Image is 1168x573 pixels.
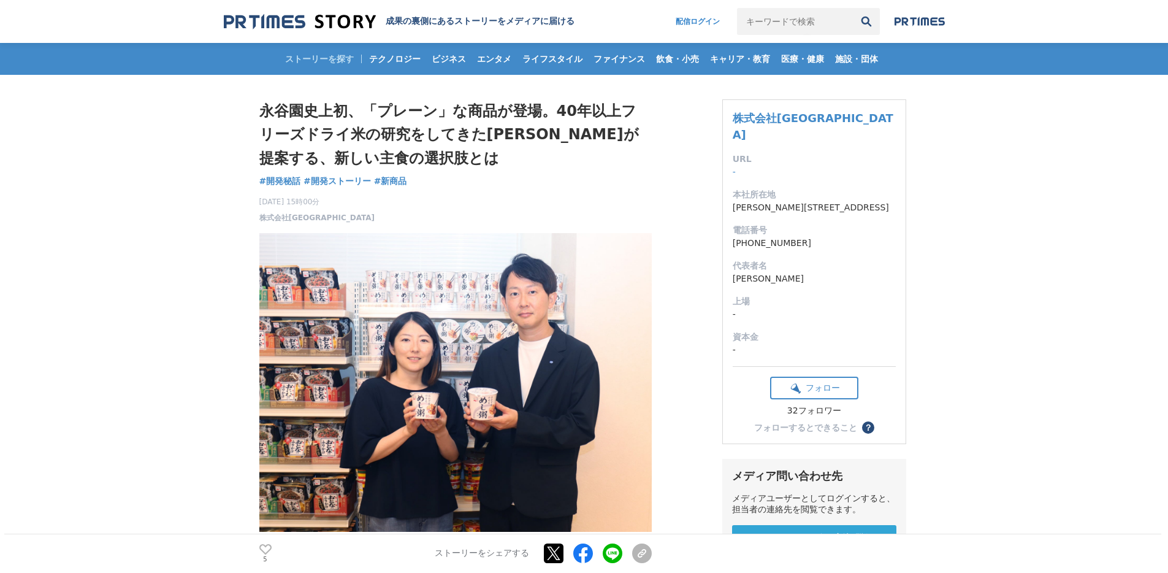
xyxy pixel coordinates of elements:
[864,423,872,432] span: ？
[374,175,407,187] span: #新商品
[733,260,896,272] dt: 代表者名
[517,53,587,64] span: ライフスタイル
[733,153,896,166] dt: URL
[733,166,896,179] dd: -
[830,53,883,64] span: 施設・団体
[732,469,896,483] div: メディア問い合わせ先
[435,548,529,560] p: ストーリーをシェアする
[705,43,775,75] a: キャリア・教育
[589,53,650,64] span: ファイナンス
[386,16,574,27] h2: 成果の裏側にあるストーリーをメディアに届ける
[651,43,704,75] a: 飲食・小売
[303,175,371,188] a: #開発ストーリー
[224,13,376,30] img: 成果の裏側にあるストーリーをメディアに届ける
[733,237,896,250] dd: [PHONE_NUMBER]
[733,188,896,201] dt: 本社所在地
[737,8,853,35] input: キーワードで検索
[733,331,896,344] dt: 資本金
[732,525,896,564] a: メディアユーザー 新規登録 無料
[754,533,875,545] span: メディアユーザー 新規登録
[427,53,471,64] span: ビジネス
[895,17,945,26] img: prtimes
[259,99,652,170] h1: 永谷園史上初、「プレーン」な商品が登場。40年以上フリーズドライ米の研究をしてきた[PERSON_NAME]が提案する、新しい主食の選択肢とは
[224,13,574,30] a: 成果の裏側にあるストーリーをメディアに届ける 成果の裏側にあるストーリーをメディアに届ける
[663,8,732,35] a: 配信ログイン
[830,43,883,75] a: 施設・団体
[259,175,301,188] a: #開発秘話
[732,493,896,515] div: メディアユーザーとしてログインすると、担当者の連絡先を閲覧できます。
[374,175,407,188] a: #新商品
[364,53,426,64] span: テクノロジー
[705,53,775,64] span: キャリア・教育
[853,8,880,35] button: 検索
[589,43,650,75] a: ファイナンス
[733,295,896,308] dt: 上場
[733,344,896,356] dd: -
[364,43,426,75] a: テクノロジー
[259,212,375,223] a: 株式会社[GEOGRAPHIC_DATA]
[733,201,896,214] dd: [PERSON_NAME][STREET_ADDRESS]
[427,43,471,75] a: ビジネス
[754,423,857,432] div: フォローするとできること
[259,233,652,532] img: thumbnail_96382860-7f4f-11f0-a4fc-412f919e943b.jpg
[776,53,829,64] span: 医療・健康
[862,421,874,434] button: ？
[733,308,896,321] dd: -
[472,53,516,64] span: エンタメ
[303,175,371,187] span: #開発ストーリー
[259,556,272,563] p: 5
[776,43,829,75] a: 医療・健康
[770,406,858,417] div: 32フォロワー
[770,377,858,399] button: フォロー
[259,175,301,187] span: #開発秘話
[651,53,704,64] span: 飲食・小売
[472,43,516,75] a: エンタメ
[733,112,893,141] a: 株式会社[GEOGRAPHIC_DATA]
[517,43,587,75] a: ライフスタイル
[733,272,896,285] dd: [PERSON_NAME]
[259,196,375,207] span: [DATE] 15時00分
[733,224,896,237] dt: 電話番号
